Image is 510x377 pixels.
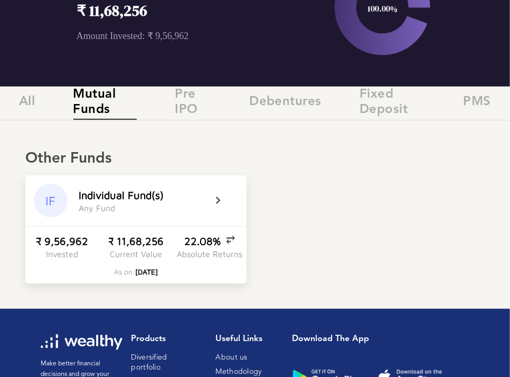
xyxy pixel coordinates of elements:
span: Pre IPO [175,87,211,120]
h1: Download the app [292,334,461,344]
div: Other Funds [25,150,485,168]
div: Invested [46,249,78,259]
text: 100.00% [367,3,398,14]
img: wl-logo-white.svg [41,334,122,350]
span: Fixed Deposit [360,87,425,120]
a: About us [216,354,248,361]
span: [DATE] [135,267,158,276]
h1: ₹ 11,68,256 [77,1,255,21]
span: All [19,95,35,112]
div: Current Value [110,249,162,259]
div: 22.08% [185,235,235,247]
div: A n y F u n d [79,203,115,213]
div: IF [34,184,68,218]
h1: Products [131,334,199,344]
div: I n d i v i d u a l F u n d ( s ) [79,189,164,201]
h1: Useful Links [216,334,275,344]
div: As on: [114,267,158,276]
div: Absolute Returns [177,249,243,259]
span: PMS [464,95,492,112]
a: Methodology [216,368,262,375]
a: Diversified portfolio [131,354,167,371]
span: Mutual Funds [73,87,137,120]
div: ₹ 9,56,962 [36,235,88,247]
p: Amount Invested: ₹ 9,56,962 [77,30,255,42]
div: ₹ 11,68,256 [108,235,164,247]
span: Debentures [249,95,322,112]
